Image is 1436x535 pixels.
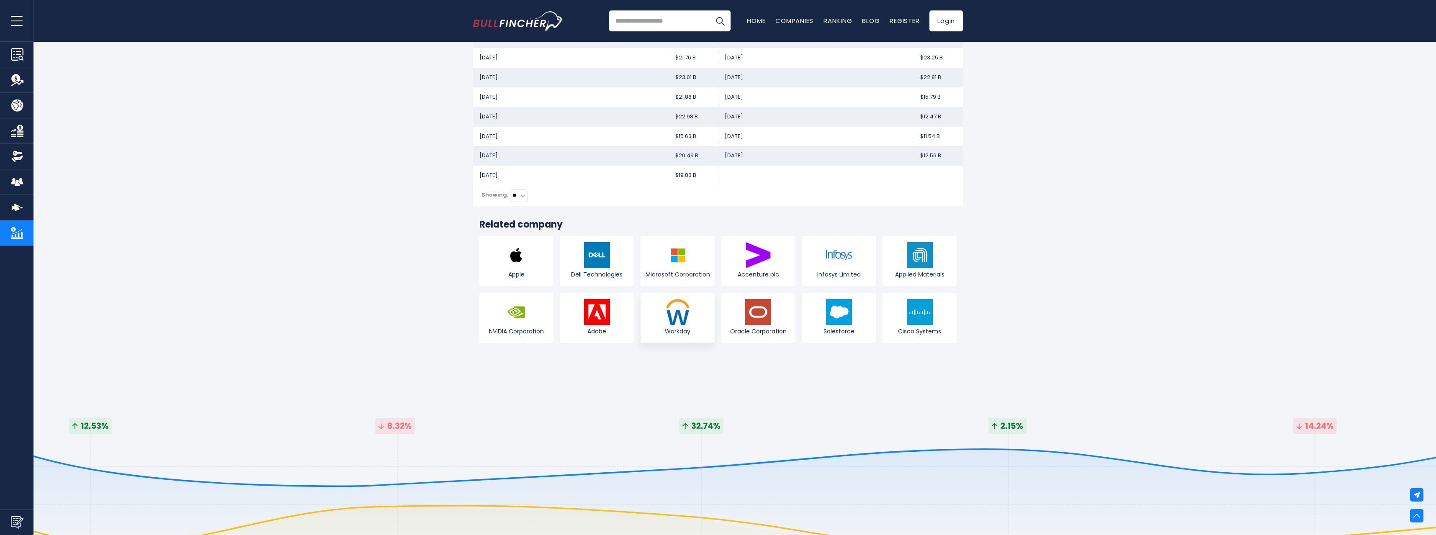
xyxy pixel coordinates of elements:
[560,236,634,286] a: Dell Technologies
[914,48,963,68] td: $23.25 B
[804,328,874,335] span: Salesforce
[914,127,963,146] td: $11.54 B
[718,146,914,166] td: [DATE]
[718,107,914,127] td: [DATE]
[669,146,718,166] td: $20.49 B
[643,328,713,335] span: Workday
[914,87,963,107] td: $15.79 B
[481,328,551,335] span: NVIDIA Corporation
[745,242,771,268] img: ACN logo
[584,299,610,325] img: ADBE logo
[473,11,563,31] a: Go to homepage
[718,87,914,107] td: [DATE]
[562,328,632,335] span: Adobe
[479,293,553,343] a: NVIDIA Corporation
[479,219,957,231] h3: Related company
[669,87,718,107] td: $21.88 B
[885,271,955,278] span: Applied Materials
[641,236,715,286] a: Microsoft Corporation
[929,10,963,31] a: Login
[745,299,771,325] img: ORCL logo
[562,271,632,278] span: Dell Technologies
[826,299,852,325] img: CRM logo
[718,68,914,87] td: [DATE]
[824,16,852,25] a: Ranking
[914,107,963,127] td: $12.47 B
[802,236,876,286] a: Infosys Limited
[473,48,669,68] td: [DATE]
[885,328,955,335] span: Cisco Systems
[669,107,718,127] td: $22.98 B
[723,271,793,278] span: Accenture plc
[641,293,715,343] a: Workday
[718,48,914,68] td: [DATE]
[907,299,933,325] img: CSCO logo
[907,242,933,268] img: AMAT logo
[826,242,852,268] img: INFY logo
[473,68,669,87] td: [DATE]
[473,146,669,166] td: [DATE]
[584,242,610,268] img: DELL logo
[503,299,529,325] img: NVDA logo
[503,242,529,268] img: AAPL logo
[479,236,553,286] a: Apple
[883,236,957,286] a: Applied Materials
[723,328,793,335] span: Oracle Corporation
[802,293,876,343] a: Salesforce
[890,16,919,25] a: Register
[473,87,669,107] td: [DATE]
[669,48,718,68] td: $21.76 B
[560,293,634,343] a: Adobe
[775,16,813,25] a: Companies
[481,271,551,278] span: Apple
[665,242,691,268] img: MSFT logo
[665,299,691,325] img: WDAY logo
[473,11,564,31] img: Bullfincher logo
[481,192,508,199] label: Showing:
[721,293,795,343] a: Oracle Corporation
[669,166,718,185] td: $19.83 B
[473,127,669,146] td: [DATE]
[473,166,669,185] td: [DATE]
[710,10,731,31] button: Search
[11,150,23,163] img: Ownership
[721,236,795,286] a: Accenture plc
[747,16,765,25] a: Home
[718,127,914,146] td: [DATE]
[473,107,669,127] td: [DATE]
[643,271,713,278] span: Microsoft Corporation
[914,146,963,166] td: $12.56 B
[804,271,874,278] span: Infosys Limited
[883,293,957,343] a: Cisco Systems
[914,68,963,87] td: $22.81 B
[669,127,718,146] td: $15.63 B
[862,16,880,25] a: Blog
[669,68,718,87] td: $23.01 B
